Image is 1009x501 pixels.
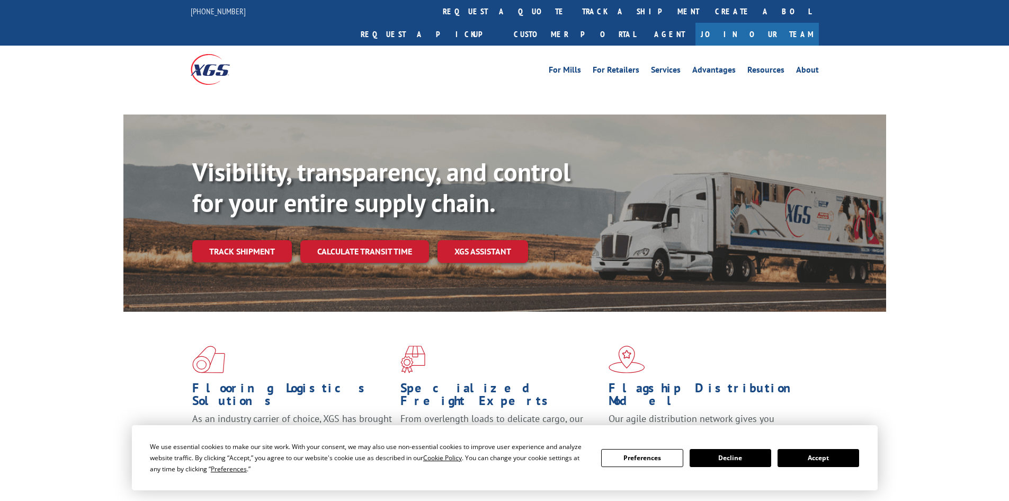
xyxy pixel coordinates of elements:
h1: Flagship Distribution Model [609,382,809,412]
h1: Specialized Freight Experts [400,382,601,412]
span: Preferences [211,464,247,473]
span: Our agile distribution network gives you nationwide inventory management on demand. [609,412,803,437]
a: Agent [644,23,695,46]
a: Request a pickup [353,23,506,46]
img: xgs-icon-flagship-distribution-model-red [609,346,645,373]
a: For Retailers [593,66,639,77]
button: Preferences [601,449,683,467]
img: xgs-icon-focused-on-flooring-red [400,346,425,373]
div: We use essential cookies to make our site work. With your consent, we may also use non-essential ... [150,441,588,474]
a: Join Our Team [695,23,819,46]
button: Decline [690,449,771,467]
a: [PHONE_NUMBER] [191,6,246,16]
a: Services [651,66,681,77]
a: Calculate transit time [300,240,429,263]
div: Cookie Consent Prompt [132,425,878,490]
p: From overlength loads to delicate cargo, our experienced staff knows the best way to move your fr... [400,412,601,460]
button: Accept [778,449,859,467]
a: For Mills [549,66,581,77]
a: XGS ASSISTANT [437,240,528,263]
a: Advantages [692,66,736,77]
h1: Flooring Logistics Solutions [192,382,392,412]
span: As an industry carrier of choice, XGS has brought innovation and dedication to flooring logistics... [192,412,392,450]
img: xgs-icon-total-supply-chain-intelligence-red [192,346,225,373]
span: Cookie Policy [423,453,462,462]
a: Track shipment [192,240,292,262]
a: Resources [747,66,784,77]
a: Customer Portal [506,23,644,46]
b: Visibility, transparency, and control for your entire supply chain. [192,155,570,219]
a: About [796,66,819,77]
